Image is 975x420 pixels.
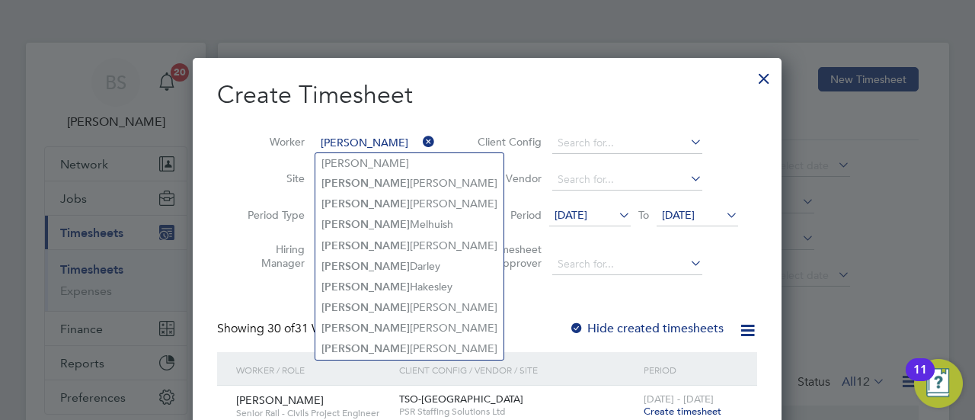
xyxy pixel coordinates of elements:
li: [PERSON_NAME] [315,194,503,214]
label: Period Type [236,208,305,222]
div: Worker / Role [232,352,395,387]
li: [PERSON_NAME] [315,297,503,318]
b: [PERSON_NAME] [321,301,410,314]
span: [DATE] - [DATE] [644,393,714,406]
div: Period [640,352,742,387]
span: [PERSON_NAME] [236,393,324,407]
span: Senior Rail - Civils Project Engineer [236,407,388,419]
label: Vendor [473,172,542,185]
li: [PERSON_NAME] [315,173,503,194]
div: Showing [217,321,359,337]
label: Worker [236,135,305,149]
label: Site [236,172,305,185]
b: [PERSON_NAME] [321,342,410,355]
span: PSR Staffing Solutions Ltd [399,406,636,418]
label: Period [473,208,542,222]
label: Hiring Manager [236,242,305,270]
div: 11 [913,370,927,390]
span: 30 of [267,321,295,336]
span: Create timesheet [644,405,721,418]
li: Darley [315,256,503,277]
b: [PERSON_NAME] [321,197,410,210]
div: Client Config / Vendor / Site [395,352,640,387]
span: [DATE] [555,208,587,222]
h2: Create Timesheet [217,79,757,111]
input: Search for... [552,169,702,191]
b: [PERSON_NAME] [321,177,410,190]
span: To [634,205,654,225]
li: [PERSON_NAME] [315,236,503,256]
li: [PERSON_NAME] [315,338,503,359]
span: 31 Workers [267,321,356,336]
li: Hakesley [315,277,503,297]
span: TSO-[GEOGRAPHIC_DATA] [399,393,523,406]
b: [PERSON_NAME] [321,260,410,273]
input: Search for... [552,254,702,275]
li: Melhuish [315,214,503,235]
button: Open Resource Center, 11 new notifications [914,359,963,408]
label: Timesheet Approver [473,242,542,270]
span: [DATE] [662,208,695,222]
input: Search for... [552,133,702,154]
input: Search for... [315,133,435,154]
b: [PERSON_NAME] [321,281,410,293]
label: Hide created timesheets [569,321,724,336]
li: [PERSON_NAME] [315,153,503,173]
b: [PERSON_NAME] [321,239,410,252]
b: [PERSON_NAME] [321,322,410,335]
li: [PERSON_NAME] [315,318,503,338]
label: Client Config [473,135,542,149]
b: [PERSON_NAME] [321,218,410,231]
